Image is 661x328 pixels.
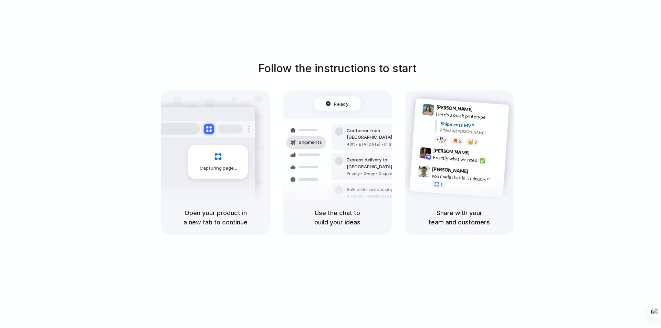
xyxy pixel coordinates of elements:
[433,154,502,165] div: Exactly what we need! ✅
[443,138,446,142] span: 8
[347,141,421,147] div: 40ft • ETA [DATE] • In transit
[347,171,421,177] div: Priority • 2-day • Dispatched
[468,139,474,145] div: 🤯
[347,193,411,199] div: 8 pallets • Warehouse B • Packed
[470,168,484,177] span: 9:47 AM
[298,139,322,146] span: Shipments
[258,60,417,77] h1: Follow the instructions to start
[440,127,503,137] div: Added by [PERSON_NAME]
[200,165,238,172] span: Capturing page
[459,139,461,143] span: 5
[474,140,477,144] span: 3
[431,172,500,184] div: you made that in 5 minutes?!
[440,183,443,187] span: 1
[433,147,470,157] span: [PERSON_NAME]
[436,110,505,122] div: Here's a quick prototype
[334,100,349,107] span: Ready
[432,165,469,175] span: [PERSON_NAME]
[436,103,473,113] span: [PERSON_NAME]
[475,106,489,115] span: 9:41 AM
[291,208,384,227] h5: Use the chat to build your ideas
[347,157,421,170] div: Express delivery to [GEOGRAPHIC_DATA]
[472,150,486,158] span: 9:42 AM
[347,186,411,193] div: Bulk order processing
[347,127,421,141] div: Container from [GEOGRAPHIC_DATA]
[169,208,262,227] h5: Open your product in a new tab to continue
[440,120,504,131] div: Shipments MVP
[413,208,505,227] h5: Share with your team and customers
